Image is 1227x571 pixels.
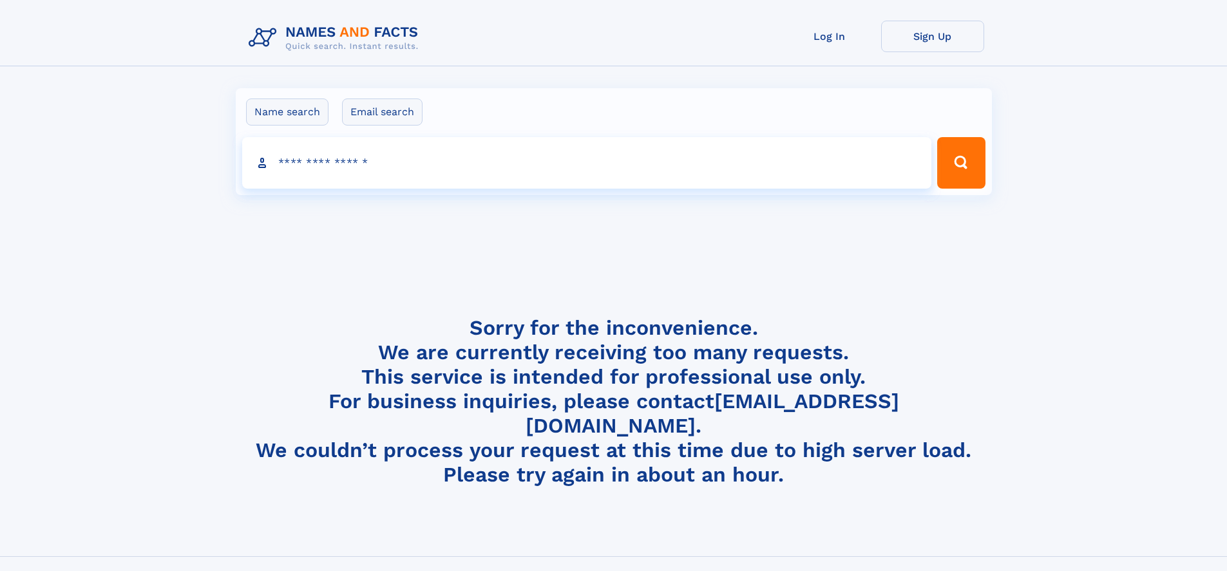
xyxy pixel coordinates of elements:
[881,21,984,52] a: Sign Up
[243,315,984,487] h4: Sorry for the inconvenience. We are currently receiving too many requests. This service is intend...
[243,21,429,55] img: Logo Names and Facts
[342,98,423,126] label: Email search
[242,137,932,189] input: search input
[246,98,328,126] label: Name search
[937,137,985,189] button: Search Button
[778,21,881,52] a: Log In
[526,389,899,438] a: [EMAIL_ADDRESS][DOMAIN_NAME]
